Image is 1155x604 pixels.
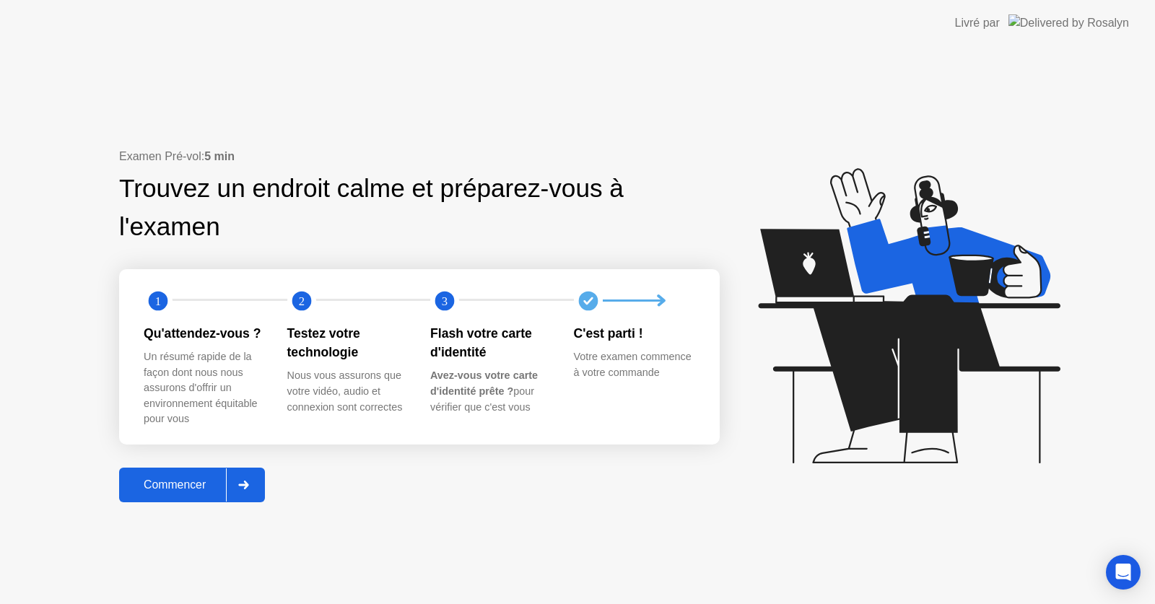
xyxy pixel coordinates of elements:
div: Un résumé rapide de la façon dont nous nous assurons d'offrir un environnement équitable pour vous [144,349,264,427]
div: Livré par [955,14,1000,32]
div: Examen Pré-vol: [119,148,720,165]
div: pour vérifier que c'est vous [430,368,551,415]
div: Open Intercom Messenger [1106,555,1141,590]
b: Avez-vous votre carte d'identité prête ? [430,369,538,397]
img: Delivered by Rosalyn [1008,14,1129,31]
text: 1 [155,294,161,307]
text: 3 [442,294,448,307]
b: 5 min [204,150,235,162]
div: C'est parti ! [574,324,694,343]
div: Testez votre technologie [287,324,408,362]
div: Nous vous assurons que votre vidéo, audio et connexion sont correctes [287,368,408,415]
text: 2 [298,294,304,307]
button: Commencer [119,468,265,502]
div: Trouvez un endroit calme et préparez-vous à l'examen [119,170,628,246]
div: Votre examen commence à votre commande [574,349,694,380]
div: Commencer [123,478,226,491]
div: Qu'attendez-vous ? [144,324,264,343]
div: Flash votre carte d'identité [430,324,551,362]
